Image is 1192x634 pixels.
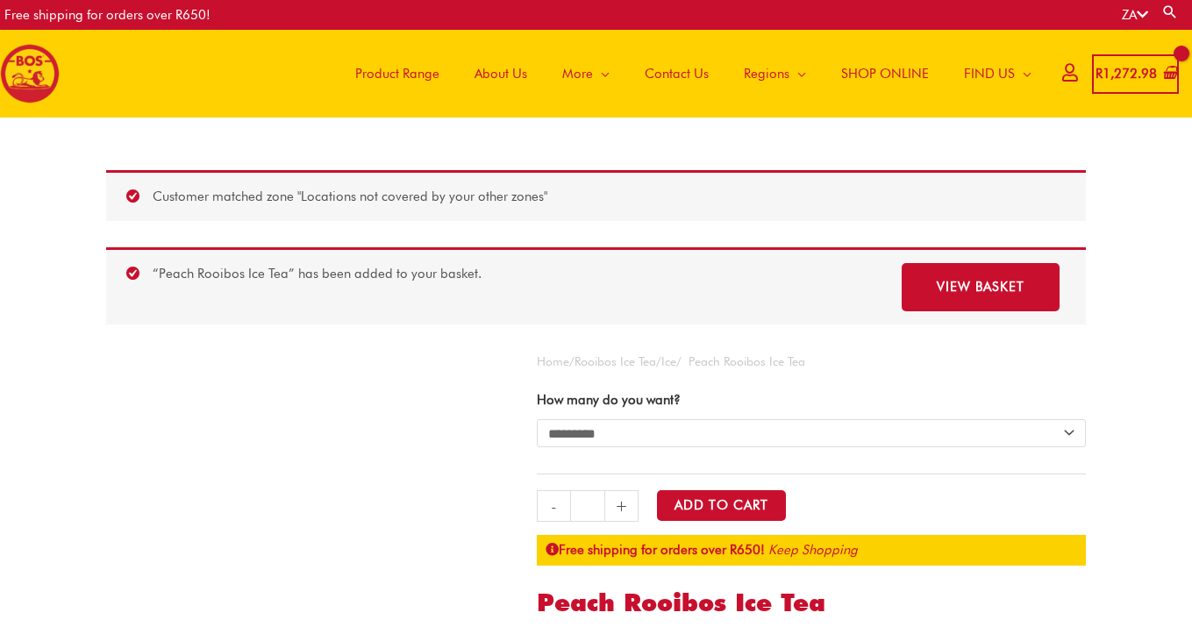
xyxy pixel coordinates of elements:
span: Product Range [355,47,439,100]
h1: Peach Rooibos Ice Tea [537,588,1086,618]
a: Keep Shopping [768,542,858,558]
a: - [537,490,570,522]
a: Contact Us [627,30,726,118]
a: + [605,490,639,522]
div: Customer matched zone "Locations not covered by your other zones" [106,170,1086,221]
a: Ice [661,354,676,368]
div: “Peach Rooibos Ice Tea” has been added to your basket. [106,247,1086,324]
a: View basket [902,263,1060,311]
button: Add to Cart [657,490,786,521]
a: Regions [726,30,824,118]
a: About Us [457,30,545,118]
nav: Breadcrumb [537,351,1086,373]
span: SHOP ONLINE [841,47,929,100]
label: How many do you want? [537,392,681,408]
span: Contact Us [645,47,709,100]
span: More [562,47,593,100]
span: R [1096,66,1103,82]
input: Product quantity [570,490,604,522]
bdi: 1,272.98 [1096,66,1157,82]
a: Product Range [338,30,457,118]
strong: Free shipping for orders over R650! [546,542,765,558]
span: FIND US [964,47,1015,100]
a: More [545,30,627,118]
a: Search button [1161,4,1179,20]
a: Home [537,354,569,368]
span: About Us [475,47,527,100]
a: Rooibos Ice Tea [575,354,656,368]
nav: Site Navigation [325,30,1049,118]
a: ZA [1122,7,1148,23]
a: View Shopping Cart, 5 items [1092,54,1179,94]
a: SHOP ONLINE [824,30,946,118]
span: Regions [744,47,789,100]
